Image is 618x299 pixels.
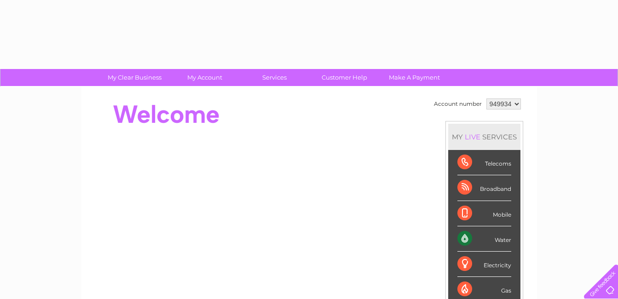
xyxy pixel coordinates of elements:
div: Broadband [457,175,511,201]
a: My Clear Business [97,69,173,86]
a: Services [237,69,312,86]
td: Account number [432,96,484,112]
div: MY SERVICES [448,124,520,150]
div: Telecoms [457,150,511,175]
a: Customer Help [306,69,382,86]
div: LIVE [463,132,482,141]
a: My Account [167,69,243,86]
div: Electricity [457,252,511,277]
div: Mobile [457,201,511,226]
div: Water [457,226,511,252]
a: Make A Payment [376,69,452,86]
